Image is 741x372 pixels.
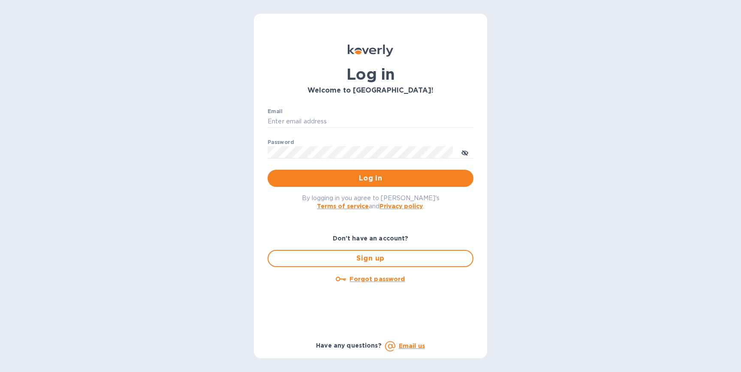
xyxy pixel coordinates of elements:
span: By logging in you agree to [PERSON_NAME]'s and . [302,195,440,210]
span: Log in [274,173,467,183]
button: Log in [268,170,473,187]
u: Forgot password [349,276,405,282]
a: Privacy policy [380,203,423,210]
b: Have any questions? [316,342,382,349]
label: Password [268,140,294,145]
label: Email [268,109,283,114]
span: Sign up [275,253,466,264]
h1: Log in [268,65,473,83]
a: Terms of service [317,203,369,210]
input: Enter email address [268,115,473,128]
a: Email us [399,342,425,349]
b: Don't have an account? [333,235,409,242]
button: Sign up [268,250,473,267]
img: Koverly [348,45,393,57]
h3: Welcome to [GEOGRAPHIC_DATA]! [268,87,473,95]
button: toggle password visibility [456,144,473,161]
